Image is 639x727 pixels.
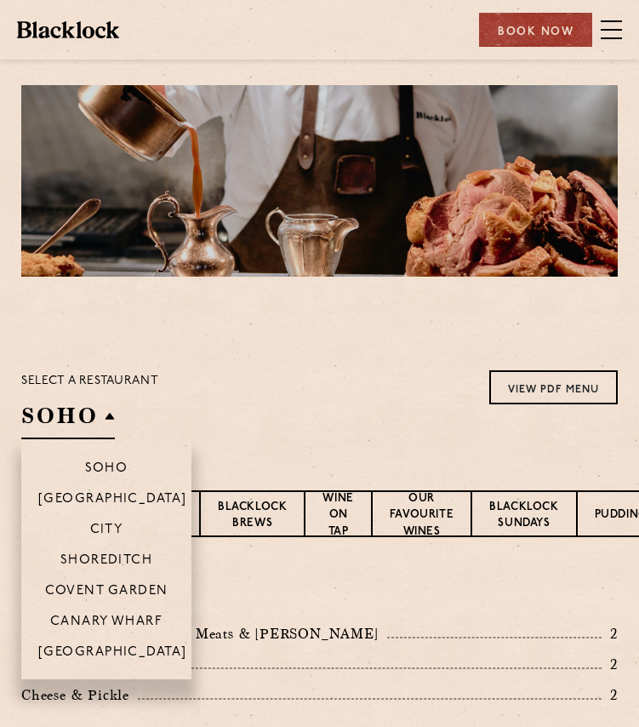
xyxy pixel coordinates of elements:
[90,523,123,540] p: City
[21,688,138,703] p: Cheese & Pickle
[218,499,287,534] p: Blacklock Brews
[85,461,128,478] p: Soho
[21,627,387,642] p: [PERSON_NAME] Potted Meats & [PERSON_NAME]
[489,370,618,404] a: View PDF Menu
[322,490,353,542] p: Wine on Tap
[38,492,187,509] p: [GEOGRAPHIC_DATA]
[21,401,115,439] h2: SOHO
[60,553,153,570] p: Shoreditch
[50,615,163,632] p: Canary Wharf
[45,584,168,601] p: Covent Garden
[479,13,592,47] div: Book Now
[489,499,558,534] p: Blacklock Sundays
[38,645,187,662] p: [GEOGRAPHIC_DATA]
[21,370,158,392] p: Select a restaurant
[390,490,454,542] p: Our favourite wines
[602,654,618,676] p: 2
[602,623,618,645] p: 2
[602,684,618,707] p: 2
[17,21,119,38] img: BL_Textured_Logo-footer-cropped.svg
[21,580,618,602] h3: Pre Chop Bites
